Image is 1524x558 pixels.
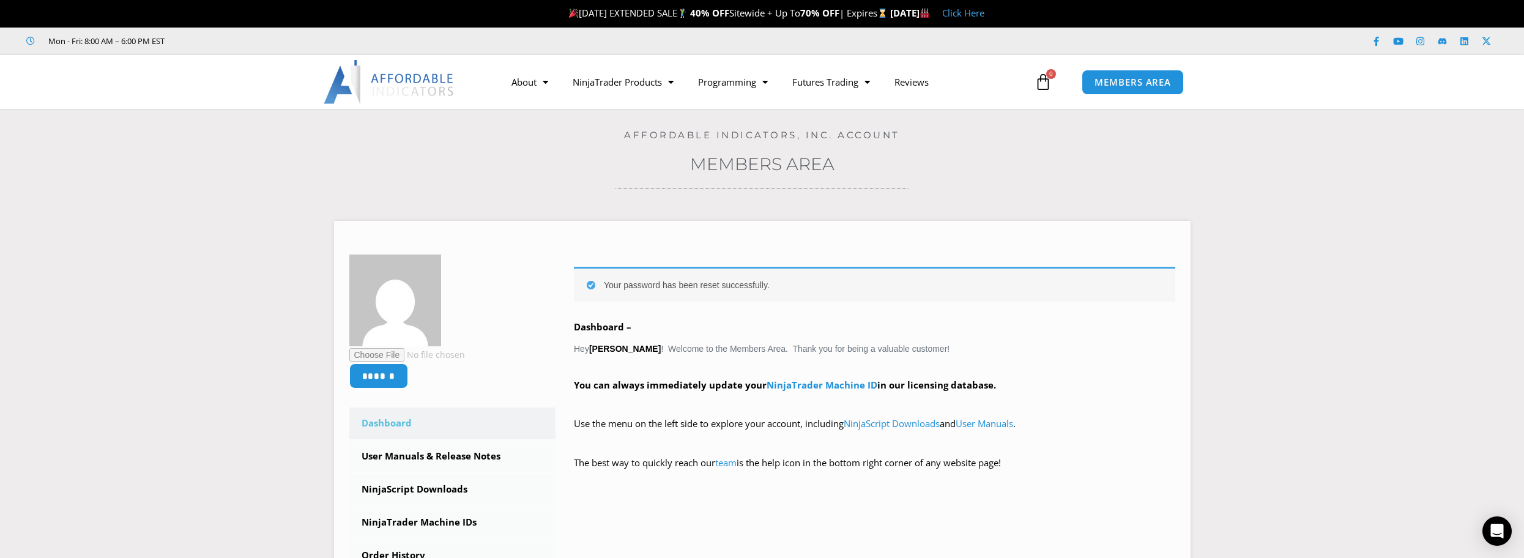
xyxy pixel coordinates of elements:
[349,441,556,472] a: User Manuals & Release Notes
[1016,64,1070,100] a: 0
[182,35,365,47] iframe: Customer reviews powered by Trustpilot
[767,379,877,391] a: NinjaTrader Machine ID
[349,255,441,346] img: b7b3e2a179e17438757b6ef5c44022736e70414cdd2ef4de6949d79d2a1b46f9
[882,68,941,96] a: Reviews
[349,474,556,505] a: NinjaScript Downloads
[878,9,887,18] img: ⌛
[574,267,1175,302] div: Your password has been reset successfully.
[956,417,1013,430] a: User Manuals
[844,417,940,430] a: NinjaScript Downloads
[349,507,556,538] a: NinjaTrader Machine IDs
[1082,70,1184,95] a: MEMBERS AREA
[574,267,1175,488] div: Hey ! Welcome to the Members Area. Thank you for being a valuable customer!
[324,60,455,104] img: LogoAI | Affordable Indicators – NinjaTrader
[890,7,930,19] strong: [DATE]
[920,9,929,18] img: 🏭
[589,344,661,354] strong: [PERSON_NAME]
[624,129,900,141] a: Affordable Indicators, Inc. Account
[942,7,984,19] a: Click Here
[574,321,631,333] b: Dashboard –
[574,415,1175,450] p: Use the menu on the left side to explore your account, including and .
[45,34,165,48] span: Mon - Fri: 8:00 AM – 6:00 PM EST
[499,68,1031,96] nav: Menu
[780,68,882,96] a: Futures Trading
[686,68,780,96] a: Programming
[715,456,737,469] a: team
[1095,78,1171,87] span: MEMBERS AREA
[349,407,556,439] a: Dashboard
[800,7,839,19] strong: 70% OFF
[560,68,686,96] a: NinjaTrader Products
[566,7,890,19] span: [DATE] EXTENDED SALE Sitewide + Up To | Expires
[690,7,729,19] strong: 40% OFF
[1046,69,1056,79] span: 0
[574,455,1175,489] p: The best way to quickly reach our is the help icon in the bottom right corner of any website page!
[569,9,578,18] img: 🎉
[499,68,560,96] a: About
[574,379,996,391] strong: You can always immediately update your in our licensing database.
[1482,516,1512,546] div: Open Intercom Messenger
[678,9,687,18] img: 🏌️‍♂️
[690,154,834,174] a: Members Area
